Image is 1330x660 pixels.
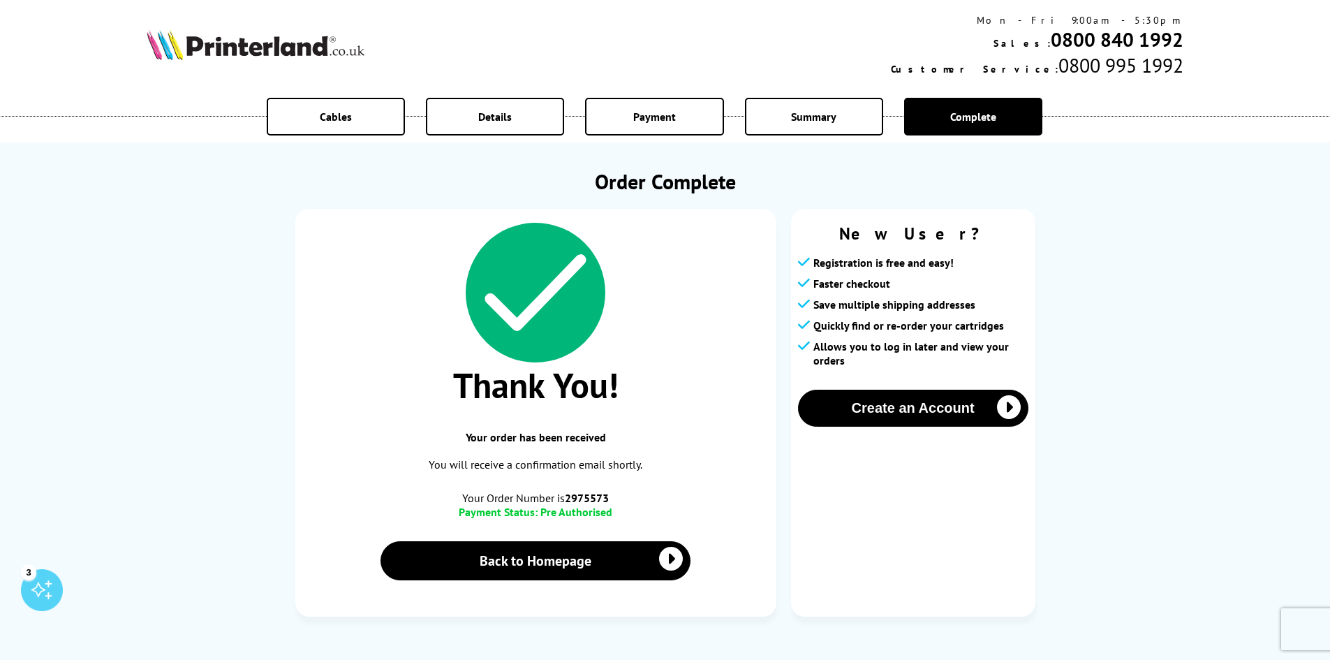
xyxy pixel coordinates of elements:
span: Payment [633,110,676,124]
span: Cables [320,110,352,124]
button: Create an Account [798,390,1028,427]
span: Payment Status: [459,505,538,519]
p: You will receive a confirmation email shortly. [309,455,762,474]
span: Details [478,110,512,124]
span: Thank You! [309,362,762,408]
span: Your order has been received [309,430,762,444]
span: Complete [950,110,996,124]
div: 3 [21,564,36,580]
img: Printerland Logo [147,29,364,60]
span: Faster checkout [813,277,890,291]
span: Save multiple shipping addresses [813,298,975,311]
span: Allows you to log in later and view your orders [813,339,1028,367]
span: Customer Service: [891,63,1058,75]
div: Mon - Fri 9:00am - 5:30pm [891,14,1183,27]
b: 2975573 [565,491,609,505]
span: 0800 995 1992 [1058,52,1183,78]
span: Quickly find or re-order your cartridges [813,318,1004,332]
a: 0800 840 1992 [1051,27,1183,52]
span: Pre Authorised [540,505,612,519]
span: Your Order Number is [309,491,762,505]
span: Registration is free and easy! [813,256,954,270]
a: Back to Homepage [380,541,691,580]
h1: Order Complete [295,168,1035,195]
span: Summary [791,110,836,124]
span: New User? [798,223,1028,244]
span: Sales: [993,37,1051,50]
